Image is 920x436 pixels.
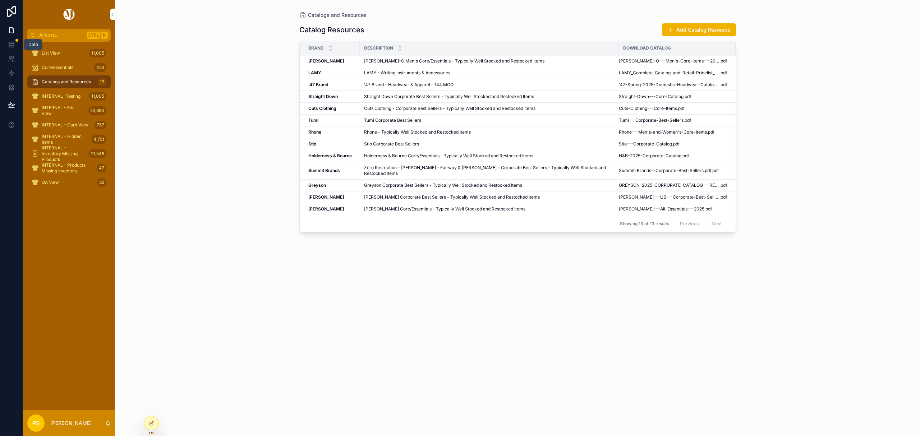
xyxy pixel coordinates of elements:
span: Showing 13 of 13 results [620,221,669,227]
span: List View [42,50,60,56]
button: Add Catalog Resource [662,23,736,36]
span: .pdf [672,141,680,147]
a: [PERSON_NAME]---US---Corporate-Best-Sellers.pdf [619,194,727,200]
a: QA View32 [27,176,111,189]
strong: Cuts Clothing [308,106,336,111]
a: H&B-2025-Corporate-Catalog.pdf [619,153,689,159]
a: INTERNAL - Edit View14,894 [27,104,111,117]
span: .pdf [684,117,691,123]
strong: Tumi [308,117,318,123]
a: Tumi---Corporate-Best-Sellers.pdf [619,117,691,123]
span: INTERNAL - Inventory Missing Products [42,145,86,162]
span: Core/Essentials [42,65,73,70]
span: H&B-2025-Corporate-Catalog [619,153,681,159]
a: Core/Essentials423 [27,61,111,74]
strong: '47 Brand [308,82,328,87]
div: 11,005 [89,49,106,57]
strong: [PERSON_NAME] [308,206,344,212]
button: Jump to...CtrlK [27,29,111,42]
span: Rhone---Men's-and-Women's-Core-Items [619,129,707,135]
span: [PERSON_NAME] Core/Essentials - Typically Well Stocked and Restocked Items [364,206,525,212]
span: Cuts-Clothing---Core-Items [619,106,677,111]
a: Straight-Down---Core-Catalog.pdf [619,94,691,99]
strong: Straight Down [308,94,338,99]
a: [PERSON_NAME]---All-Essentials---2025.pdf [619,206,712,212]
span: INTERNAL - Edit View [42,105,86,116]
span: PS [32,419,40,427]
strong: Summit Brands [308,168,340,173]
strong: Stio [308,141,316,147]
span: Catalogs and Resources [42,79,91,85]
strong: Rhone [308,129,321,135]
span: .pdf [719,194,727,200]
div: 757 [95,121,106,129]
span: K [101,32,107,38]
p: [PERSON_NAME] [50,419,92,427]
span: [PERSON_NAME]-O---Men's-Core-Items---2025 [619,58,719,64]
a: INTERNAL - Products Missing Inventory47 [27,162,111,175]
span: Stio Corporate Best Sellers [364,141,419,147]
span: Straight Down Corporate Best Sellers - Typically Well Stocked and Restocked Items [364,94,534,99]
strong: LAMY [308,70,321,75]
span: .pdf [681,153,689,159]
span: Download Catalog [623,45,671,51]
span: GREYSON-2025-CORPORATE-CATALOG---RETAIL [619,182,719,188]
strong: [PERSON_NAME] [308,194,344,200]
span: '47 Brand - Headwear & Apparel - 144 MOQ [364,82,454,88]
span: Description [364,45,393,51]
span: .pdf [719,182,727,188]
strong: Greyson [308,182,326,188]
span: .pdf [684,94,691,99]
strong: Holderness & Bourne [308,153,352,158]
span: INTERNAL - Hidden Items [42,134,88,145]
span: INTERNAL - Products Missing Inventory [42,162,94,174]
a: Stio---Corporate-Catalog.pdf [619,141,680,147]
a: INTERNAL - Hidden Items4,751 [27,133,111,146]
a: Catalogs and Resources13 [27,75,111,88]
span: Stio---Corporate-Catalog [619,141,672,147]
span: QA View [42,180,59,185]
span: Zero Restriction - [PERSON_NAME] - Fairway & [PERSON_NAME] - Corporate Best Sellers - Typically W... [364,165,615,176]
span: Straight-Down---Core-Catalog [619,94,684,99]
span: .pdf [704,206,712,212]
div: 47 [97,164,106,172]
a: INTERNAL - Card View757 [27,119,111,131]
span: INTERNAL - Card View [42,122,88,128]
div: 423 [94,63,106,72]
a: List View11,005 [27,47,111,60]
span: .pdf [711,168,719,173]
div: 21,548 [89,149,106,158]
span: '47-Spring-2025-Domestic-Headwear-Catalog_Retail [619,82,719,88]
span: Catalogs and Resources [308,11,367,19]
a: Cuts-Clothing---Core-Items.pdf [619,106,685,111]
span: [PERSON_NAME]---US---Corporate-Best-Sellers [619,194,719,200]
div: scrollable content [23,42,115,198]
a: Summit-Brands--Corporate-Best-Sellers.pdf.pdf [619,168,719,173]
span: Tumi---Corporate-Best-Sellers [619,117,684,123]
span: Greyson Corporate Best Sellers - Typically Well Stocked and Restocked Items [364,182,522,188]
span: .pdf [719,82,727,88]
div: 14,894 [88,106,106,115]
a: GREYSON-2025-CORPORATE-CATALOG---RETAIL.pdf [619,182,727,188]
span: .pdf [677,106,685,111]
div: 4,751 [91,135,106,144]
span: [PERSON_NAME]---All-Essentials---2025 [619,206,704,212]
a: Catalogs and Resources [299,11,367,19]
div: 13 [98,78,106,86]
span: Brand [308,45,324,51]
span: LAMY - Writing Instruments & Accessories [364,70,450,76]
span: .pdf [707,129,714,135]
span: .pdf [719,70,727,76]
span: [PERSON_NAME] Corporate Best Sellers - Typically Well Stocked and Restocked Items [364,194,540,200]
span: INTERNAL -Testing [42,93,80,99]
a: Rhone---Men's-and-Women's-Core-Items.pdf [619,129,714,135]
span: Ctrl [87,32,100,39]
div: Data [28,42,38,47]
a: INTERNAL -Testing11,005 [27,90,111,103]
span: Summit-Brands--Corporate-Best-Sellers.pdf [619,168,711,173]
strong: [PERSON_NAME] [308,58,344,64]
a: LAMY_Complete-Catalog-and-Retail-Pricelist_2025.pdf [619,70,727,76]
span: [PERSON_NAME]-O Men's Core/Essentials - Typically Well Stocked and Restocked Items [364,58,544,64]
a: [PERSON_NAME]-O---Men's-Core-Items---2025.pdf [619,58,727,64]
